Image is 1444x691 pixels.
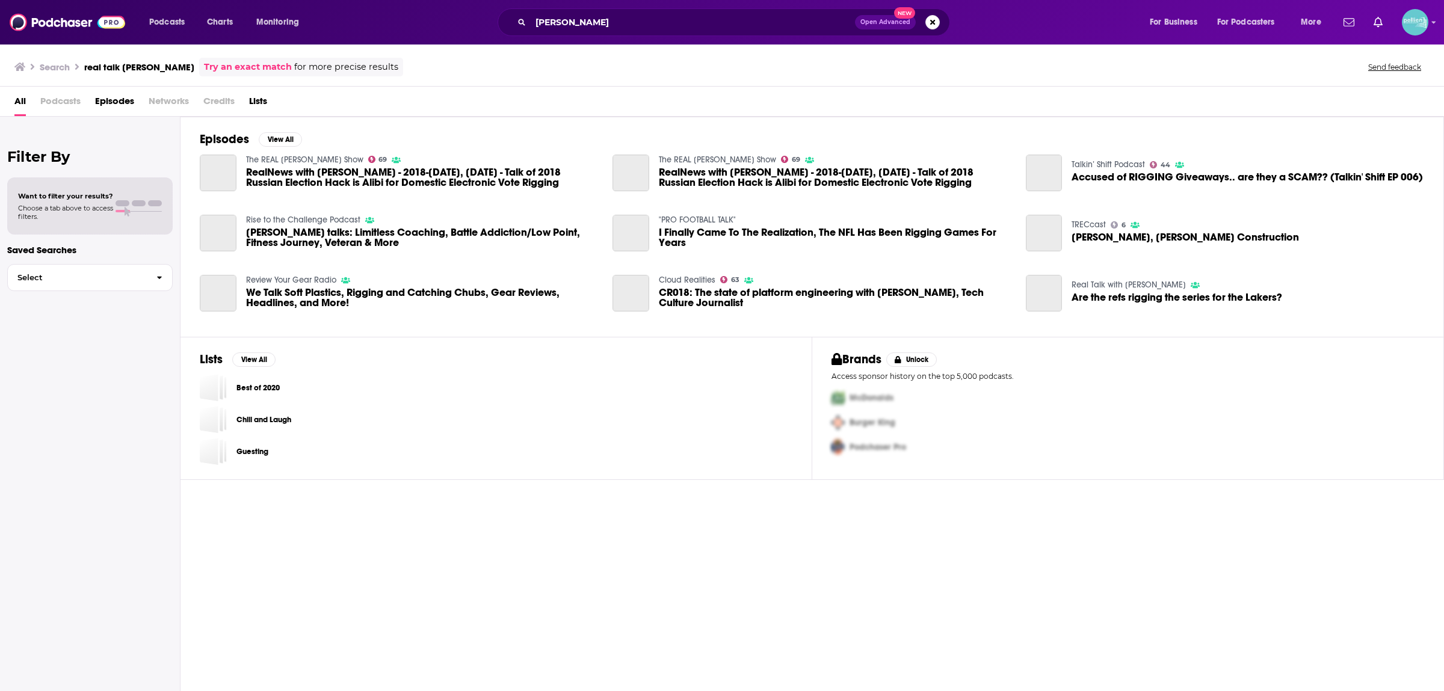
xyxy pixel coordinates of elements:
[40,61,70,73] h3: Search
[1072,292,1282,303] a: Are the refs rigging the series for the Lakers?
[850,442,906,452] span: Podchaser Pro
[1026,215,1063,251] a: John Riggins, Talley-Riggins Construction
[612,155,649,191] a: RealNews with David Knight - 2018-July 20, Friday - Talk of 2018 Russian Election Hack is Alibi f...
[1026,155,1063,191] a: Accused of RIGGING Giveaways.. are they a SCAM?? (Talkin' Shift EP 006)
[200,155,236,191] a: RealNews with David Knight - 2018-July 20, Friday - Talk of 2018 Russian Election Hack is Alibi f...
[1072,172,1423,182] a: Accused of RIGGING Giveaways.. are they a SCAM?? (Talkin' Shift EP 006)
[7,244,173,256] p: Saved Searches
[1402,9,1428,35] span: Logged in as JessicaPellien
[200,438,227,465] a: Guesting
[95,91,134,116] a: Episodes
[40,91,81,116] span: Podcasts
[246,287,599,308] a: We Talk Soft Plastics, Rigging and Catching Chubs, Gear Reviews, Headlines, and More!
[1072,159,1145,170] a: Talkin’ Shift Podcast
[1141,13,1212,32] button: open menu
[248,13,315,32] button: open menu
[236,413,291,426] a: Chill and Laugh
[612,275,649,312] a: CR018: The state of platform engineering with Jennifer Riggins, Tech Culture Journalist
[1026,275,1063,312] a: Are the refs rigging the series for the Lakers?
[509,8,961,36] div: Search podcasts, credits, & more...
[659,287,1011,308] span: CR018: The state of platform engineering with [PERSON_NAME], Tech Culture Journalist
[236,381,280,395] a: Best of 2020
[200,352,223,367] h2: Lists
[1072,232,1299,242] span: [PERSON_NAME], [PERSON_NAME] Construction
[246,155,363,165] a: The REAL David Knight Show
[259,132,302,147] button: View All
[659,275,715,285] a: Cloud Realities
[1150,161,1170,168] a: 44
[200,406,227,433] a: Chill and Laugh
[1369,12,1387,32] a: Show notifications dropdown
[256,14,299,31] span: Monitoring
[200,215,236,251] a: Clint Riggin talks: Limitless Coaching, Battle Addiction/Low Point, Fitness Journey, Veteran & More
[894,7,916,19] span: New
[246,167,599,188] span: RealNews with [PERSON_NAME] - 2018-[DATE], [DATE] - Talk of 2018 Russian Election Hack is Alibi f...
[10,11,125,34] img: Podchaser - Follow, Share and Rate Podcasts
[886,352,937,367] button: Unlock
[1161,162,1170,168] span: 44
[200,132,302,147] a: EpisodesView All
[246,275,336,285] a: Review Your Gear Radio
[832,372,1424,381] p: Access sponsor history on the top 5,000 podcasts.
[200,352,276,367] a: ListsView All
[200,275,236,312] a: We Talk Soft Plastics, Rigging and Catching Chubs, Gear Reviews, Headlines, and More!
[827,435,850,459] img: Third Pro Logo
[1150,14,1197,31] span: For Business
[200,374,227,401] a: Best of 2020
[378,157,387,162] span: 69
[855,15,916,29] button: Open AdvancedNew
[612,215,649,251] a: I Finally Came To The Realization, The NFL Has Been Rigging Games For Years
[204,60,292,74] a: Try an exact match
[18,204,113,221] span: Choose a tab above to access filters.
[232,352,276,367] button: View All
[294,60,398,74] span: for more precise results
[8,274,147,281] span: Select
[246,227,599,248] a: Clint Riggin talks: Limitless Coaching, Battle Addiction/Low Point, Fitness Journey, Veteran & More
[1292,13,1336,32] button: open menu
[1339,12,1359,32] a: Show notifications dropdown
[236,445,268,458] a: Guesting
[659,215,736,225] a: "PRO FOOTBALL TALK"
[149,14,185,31] span: Podcasts
[203,91,235,116] span: Credits
[720,276,739,283] a: 63
[1122,223,1126,228] span: 6
[659,155,776,165] a: The REAL David Knight Show
[1209,13,1292,32] button: open menu
[659,287,1011,308] a: CR018: The state of platform engineering with Jennifer Riggins, Tech Culture Journalist
[246,167,599,188] a: RealNews with David Knight - 2018-July 20, Friday - Talk of 2018 Russian Election Hack is Alibi f...
[200,132,249,147] h2: Episodes
[246,215,360,225] a: Rise to the Challenge Podcast
[14,91,26,116] a: All
[199,13,240,32] a: Charts
[249,91,267,116] a: Lists
[792,157,800,162] span: 69
[850,393,893,403] span: McDonalds
[368,156,387,163] a: 69
[832,352,881,367] h2: Brands
[731,277,739,283] span: 63
[7,264,173,291] button: Select
[659,167,1011,188] span: RealNews with [PERSON_NAME] - 2018-[DATE], [DATE] - Talk of 2018 Russian Election Hack is Alibi f...
[149,91,189,116] span: Networks
[1217,14,1275,31] span: For Podcasters
[7,148,173,165] h2: Filter By
[84,61,194,73] h3: real talk [PERSON_NAME]
[659,227,1011,248] a: I Finally Came To The Realization, The NFL Has Been Rigging Games For Years
[781,156,800,163] a: 69
[246,227,599,248] span: [PERSON_NAME] talks: Limitless Coaching, Battle Addiction/Low Point, Fitness Journey, Veteran & More
[1402,9,1428,35] img: User Profile
[850,417,895,428] span: Burger King
[860,19,910,25] span: Open Advanced
[1301,14,1321,31] span: More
